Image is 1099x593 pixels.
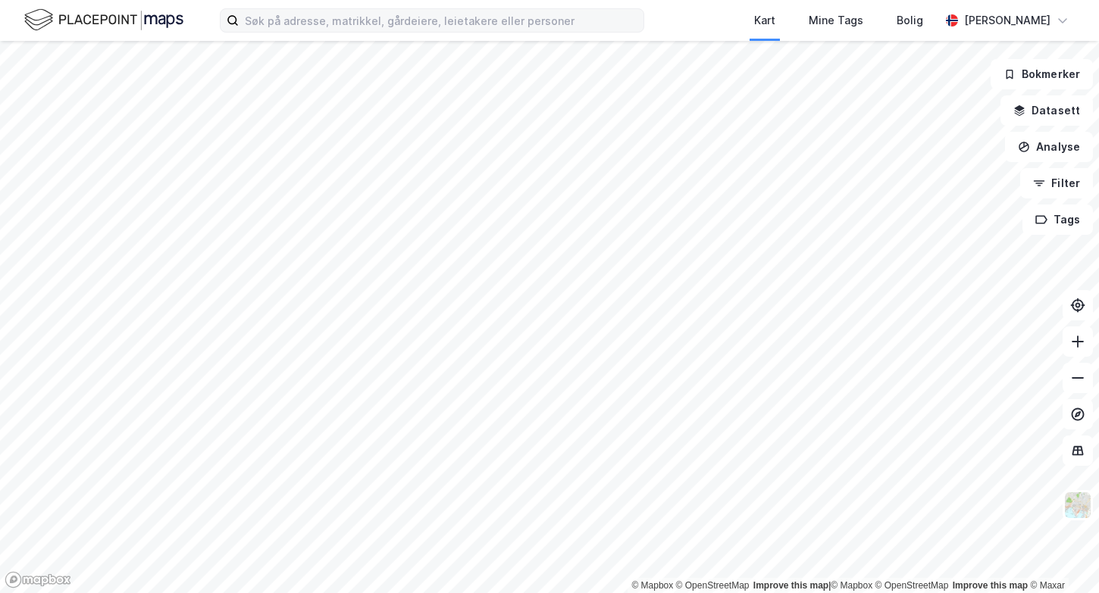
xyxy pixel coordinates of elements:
[1005,132,1093,162] button: Analyse
[875,580,949,591] a: OpenStreetMap
[831,580,872,591] a: Mapbox
[24,7,183,33] img: logo.f888ab2527a4732fd821a326f86c7f29.svg
[897,11,923,30] div: Bolig
[5,571,71,588] a: Mapbox homepage
[953,580,1028,591] a: Improve this map
[239,9,643,32] input: Søk på adresse, matrikkel, gårdeiere, leietakere eller personer
[1023,520,1099,593] iframe: Chat Widget
[991,59,1093,89] button: Bokmerker
[964,11,1050,30] div: [PERSON_NAME]
[1063,491,1092,520] img: Z
[754,11,775,30] div: Kart
[809,11,863,30] div: Mine Tags
[1020,168,1093,198] button: Filter
[676,580,750,591] a: OpenStreetMap
[1022,204,1093,235] button: Tags
[753,580,828,591] a: Improve this map
[1000,95,1093,126] button: Datasett
[631,580,673,591] a: Mapbox
[631,578,1065,593] div: |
